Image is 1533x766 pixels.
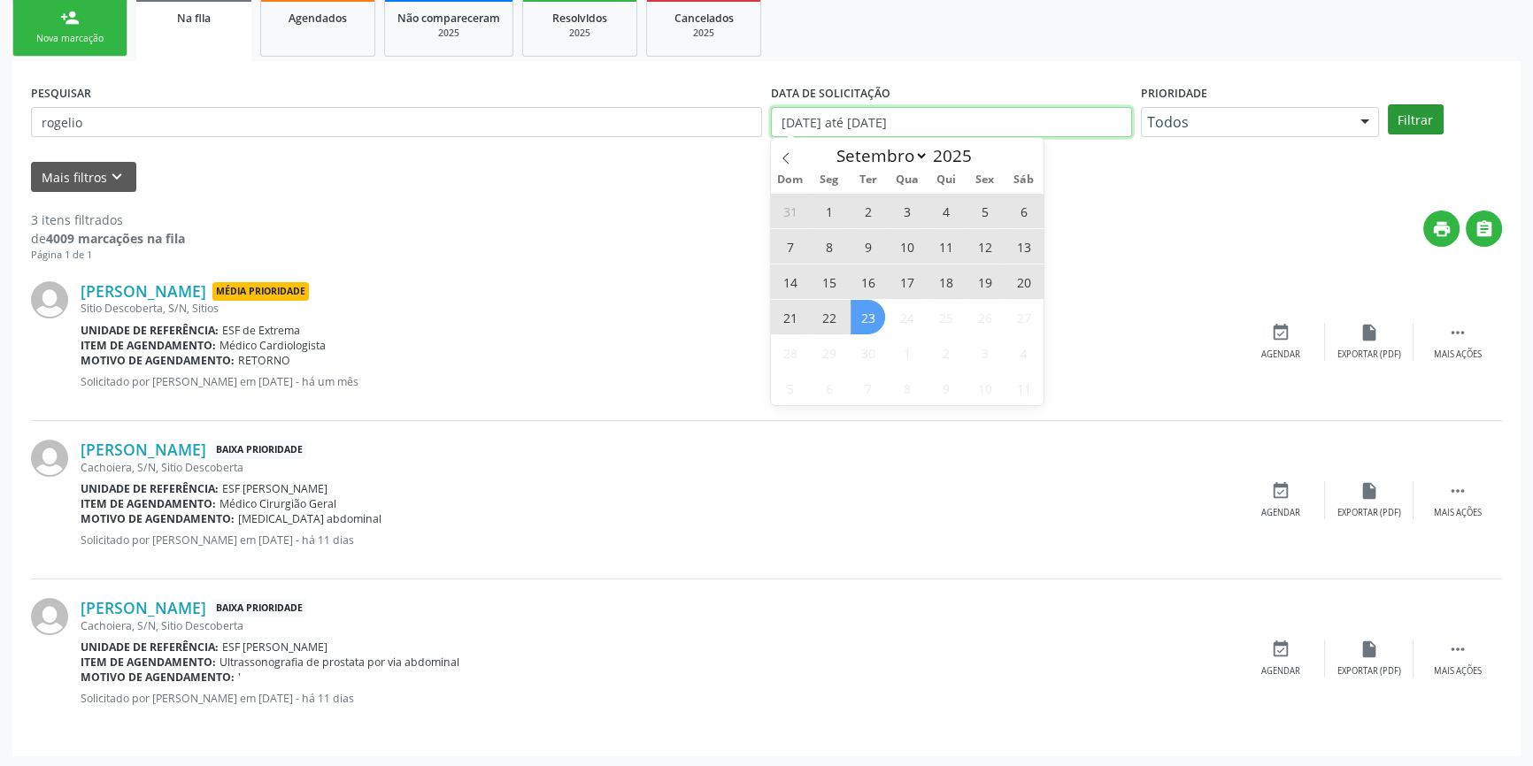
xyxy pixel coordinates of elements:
label: DATA DE SOLICITAÇÃO [771,80,890,107]
span: Outubro 2, 2025 [928,335,963,370]
div: Agendar [1261,507,1300,519]
img: img [31,440,68,477]
div: de [31,229,185,248]
div: Agendar [1261,349,1300,361]
span: Setembro 10, 2025 [890,229,924,264]
b: Unidade de referência: [81,323,219,338]
span: Outubro 3, 2025 [967,335,1002,370]
i: insert_drive_file [1360,481,1379,501]
div: Mais ações [1434,665,1482,678]
span: Setembro 3, 2025 [890,194,924,228]
span: Setembro 21, 2025 [773,300,807,334]
b: Item de agendamento: [81,496,216,511]
span: Outubro 9, 2025 [928,371,963,405]
b: Motivo de agendamento: [81,353,235,368]
span: Setembro 20, 2025 [1006,264,1041,299]
a: [PERSON_NAME] [81,281,206,301]
span: Setembro 18, 2025 [928,264,963,299]
span: Médico Cardiologista [220,338,326,353]
i: event_available [1271,323,1290,342]
p: Solicitado por [PERSON_NAME] em [DATE] - há 11 dias [81,691,1236,706]
span: Setembro 22, 2025 [812,300,846,334]
span: Setembro 16, 2025 [851,264,885,299]
span: Não compareceram [397,11,500,26]
span: Setembro 23, 2025 [851,300,885,334]
span: Setembro 14, 2025 [773,264,807,299]
div: Mais ações [1434,507,1482,519]
span: Setembro 17, 2025 [890,264,924,299]
a: [PERSON_NAME] [81,598,206,617]
p: Solicitado por [PERSON_NAME] em [DATE] - há 11 dias [81,532,1236,548]
span: Setembro 1, 2025 [812,194,846,228]
button: Mais filtroskeyboard_arrow_down [31,162,136,193]
span: Ter [849,174,888,186]
span: Seg [810,174,849,186]
input: Selecione um intervalo [771,107,1132,137]
button: Filtrar [1388,104,1444,134]
i: insert_drive_file [1360,323,1379,342]
input: Year [928,144,987,167]
label: PESQUISAR [31,80,91,107]
span: ESF [PERSON_NAME] [222,640,327,655]
span: Setembro 15, 2025 [812,264,846,299]
div: 2025 [535,27,624,40]
b: Item de agendamento: [81,655,216,670]
span: ' [238,670,241,685]
span: Sex [966,174,1005,186]
span: Dom [771,174,810,186]
b: Motivo de agendamento: [81,670,235,685]
span: Média Prioridade [212,282,309,301]
div: person_add [60,8,80,27]
i: keyboard_arrow_down [107,167,127,187]
span: Setembro 9, 2025 [851,229,885,264]
div: Cachoiera, S/N, Sitio Descoberta [81,460,1236,475]
span: Setembro 4, 2025 [928,194,963,228]
span: Setembro 19, 2025 [967,264,1002,299]
strong: 4009 marcações na fila [46,230,185,247]
b: Unidade de referência: [81,481,219,496]
i:  [1448,481,1468,501]
i:  [1448,640,1468,659]
i:  [1448,323,1468,342]
div: Exportar (PDF) [1337,349,1401,361]
i: event_available [1271,481,1290,501]
span: Agosto 31, 2025 [773,194,807,228]
div: Cachoiera, S/N, Sitio Descoberta [81,618,1236,633]
span: ESF [PERSON_NAME] [222,481,327,496]
span: Outubro 8, 2025 [890,371,924,405]
span: Setembro 5, 2025 [967,194,1002,228]
span: Na fila [177,11,211,26]
img: img [31,281,68,318]
span: Outubro 1, 2025 [890,335,924,370]
div: Nova marcação [26,32,114,45]
span: Setembro 11, 2025 [928,229,963,264]
span: Setembro 24, 2025 [890,300,924,334]
div: Mais ações [1434,349,1482,361]
span: Setembro 27, 2025 [1006,300,1041,334]
i: print [1432,219,1452,239]
span: Setembro 29, 2025 [812,335,846,370]
img: img [31,598,68,635]
span: Outubro 11, 2025 [1006,371,1041,405]
span: Outubro 5, 2025 [773,371,807,405]
span: Qua [888,174,927,186]
p: Solicitado por [PERSON_NAME] em [DATE] - há um mês [81,374,1236,389]
a: [PERSON_NAME] [81,440,206,459]
span: Outubro 10, 2025 [967,371,1002,405]
span: Agendados [289,11,347,26]
button: print [1423,211,1460,247]
span: Setembro 25, 2025 [928,300,963,334]
i: insert_drive_file [1360,640,1379,659]
div: 2025 [397,27,500,40]
span: Resolvidos [552,11,607,26]
span: Outubro 4, 2025 [1006,335,1041,370]
b: Motivo de agendamento: [81,511,235,526]
span: Setembro 8, 2025 [812,229,846,264]
span: Outubro 6, 2025 [812,371,846,405]
div: Exportar (PDF) [1337,665,1401,678]
div: 3 itens filtrados [31,211,185,229]
span: Setembro 13, 2025 [1006,229,1041,264]
span: Setembro 30, 2025 [851,335,885,370]
span: Setembro 28, 2025 [773,335,807,370]
span: ESF de Extrema [222,323,300,338]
